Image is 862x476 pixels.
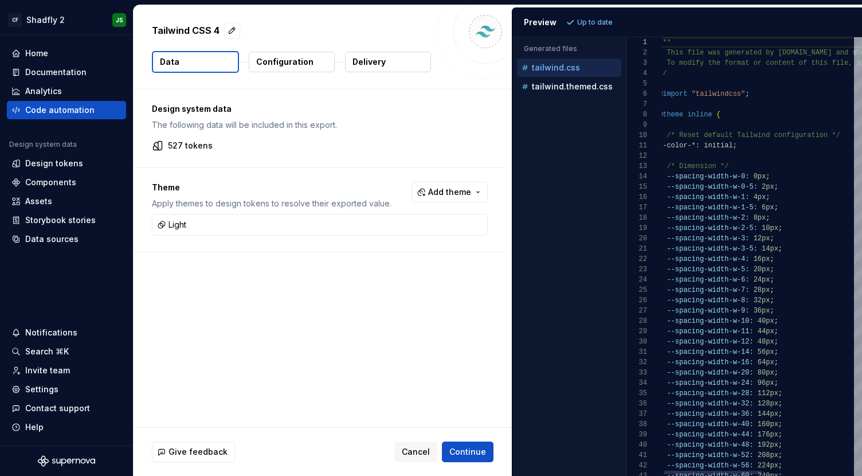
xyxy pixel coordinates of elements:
[25,346,69,357] div: Search ⌘K
[169,446,228,458] span: Give feedback
[7,101,126,119] a: Code automation
[256,56,314,68] p: Configuration
[26,14,65,26] div: Shadfly 2
[25,104,95,116] div: Code automation
[116,15,123,25] div: JS
[25,365,70,376] div: Invite team
[249,52,335,72] button: Configuration
[428,186,471,198] span: Add theme
[25,67,87,78] div: Documentation
[442,442,493,462] button: Continue
[25,403,90,414] div: Contact support
[25,196,52,207] div: Assets
[2,7,131,32] button: CFShadfly 2JS
[7,192,126,210] a: Assets
[160,56,179,68] p: Data
[7,418,126,436] button: Help
[412,182,488,202] button: Add theme
[7,380,126,399] a: Settings
[7,323,126,342] button: Notifications
[25,422,44,433] div: Help
[449,446,486,458] span: Continue
[7,154,126,173] a: Design tokens
[7,361,126,380] a: Invite team
[152,51,239,73] button: Data
[25,384,58,395] div: Settings
[7,63,126,81] a: Documentation
[25,233,79,245] div: Data sources
[157,219,186,231] div: Light
[25,177,76,188] div: Components
[524,17,557,28] div: Preview
[25,158,83,169] div: Design tokens
[25,327,77,338] div: Notifications
[7,342,126,361] button: Search ⌘K
[152,24,220,37] p: Tailwind CSS 4
[152,103,488,115] p: Design system data
[345,52,431,72] button: Delivery
[394,442,437,462] button: Cancel
[7,173,126,192] a: Components
[402,446,430,458] span: Cancel
[7,399,126,418] button: Contact support
[7,82,126,100] a: Analytics
[9,140,77,149] div: Design system data
[7,211,126,229] a: Storybook stories
[7,230,126,248] a: Data sources
[352,56,386,68] p: Delivery
[152,182,391,193] p: Theme
[25,48,48,59] div: Home
[152,198,391,209] p: Apply themes to design tokens to resolve their exported value.
[577,18,613,27] p: Up to date
[152,442,235,462] button: Give feedback
[25,85,62,97] div: Analytics
[38,455,95,467] svg: Supernova Logo
[8,13,22,27] div: CF
[7,44,126,63] a: Home
[25,214,96,226] div: Storybook stories
[168,140,213,151] p: 527 tokens
[152,119,488,131] p: The following data will be included in this export.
